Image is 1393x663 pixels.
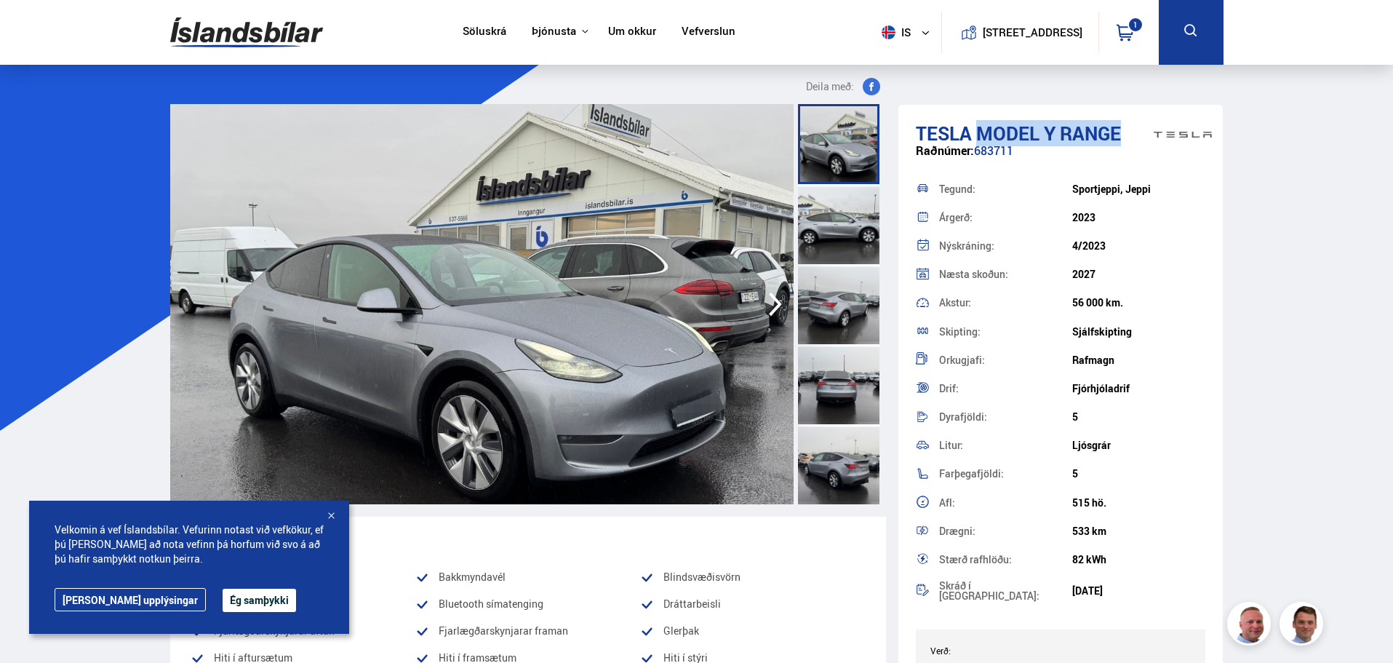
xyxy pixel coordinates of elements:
div: Nýskráning: [939,241,1072,251]
div: Dyrafjöldi: [939,412,1072,422]
span: Tesla [916,120,972,146]
div: 515 hö. [1072,497,1205,509]
span: Deila með: [806,78,854,95]
div: 2023 [1072,212,1205,223]
div: 1 [1127,17,1143,33]
button: Ég samþykki [223,589,296,612]
button: [STREET_ADDRESS] [989,26,1077,39]
div: 4/2023 [1072,240,1205,252]
div: 56 000 km. [1072,297,1205,309]
a: [STREET_ADDRESS] [949,12,1090,53]
div: Stærð rafhlöðu: [939,555,1072,565]
li: Dráttarbeisli [640,595,865,613]
li: Bakkmyndavél [415,568,640,586]
a: [PERSON_NAME] upplýsingar [55,588,206,611]
div: Vinsæll búnaður [191,528,866,550]
div: Orkugjafi: [939,355,1072,365]
li: Bluetooth símatenging [415,595,640,613]
div: Fjórhjóladrif [1072,383,1205,394]
div: Sjálfskipting [1072,326,1205,338]
button: Þjónusta [532,25,576,39]
li: Glerþak [640,622,865,640]
div: Afl: [939,498,1072,508]
a: Söluskrá [463,25,506,40]
div: Verð: [930,646,1061,656]
div: Tegund: [939,184,1072,194]
div: Sportjeppi, Jeppi [1072,183,1205,195]
button: Opna LiveChat spjallviðmót [12,6,55,49]
div: 5 [1072,411,1205,423]
div: 2027 [1072,269,1205,280]
span: Velkomin á vef Íslandsbílar. Vefurinn notast við vefkökur, ef þú [PERSON_NAME] að nota vefinn þá ... [55,523,324,566]
div: Farþegafjöldi: [939,469,1072,479]
div: Drægni: [939,526,1072,536]
button: Deila með: [800,78,886,95]
span: Model Y RANGE [976,120,1121,146]
div: Drif: [939,384,1072,394]
div: 683711 [916,144,1206,172]
a: Vefverslun [682,25,735,40]
span: Raðnúmer: [916,143,974,159]
li: Blindsvæðisvörn [640,568,865,586]
div: 5 [1072,468,1205,480]
div: Skipting: [939,327,1072,337]
div: Skráð í [GEOGRAPHIC_DATA]: [939,581,1072,601]
img: brand logo [1154,112,1212,157]
a: Um okkur [608,25,656,40]
div: Ljósgrár [1072,440,1205,451]
li: Fjarlægðarskynjarar framan [415,622,640,640]
div: 82 kWh [1072,554,1205,565]
div: 533 km [1072,525,1205,537]
div: Akstur: [939,298,1072,308]
img: siFngHWaQ9KaOqBr.png [1229,604,1273,648]
img: 3711777.jpeg [170,104,794,504]
span: is [876,25,912,39]
img: svg+xml;base64,PHN2ZyB4bWxucz0iaHR0cDovL3d3dy53My5vcmcvMjAwMC9zdmciIHdpZHRoPSI1MTIiIGhlaWdodD0iNT... [882,25,895,39]
div: Litur: [939,440,1072,450]
div: Rafmagn [1072,354,1205,366]
button: is [876,11,941,54]
div: Árgerð: [939,213,1072,223]
img: FbJEzSuNWCJXmdc-.webp [1282,604,1325,648]
div: [DATE] [1072,585,1205,597]
div: Næsta skoðun: [939,269,1072,279]
img: G0Ugv5HjCgRt.svg [170,9,323,56]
